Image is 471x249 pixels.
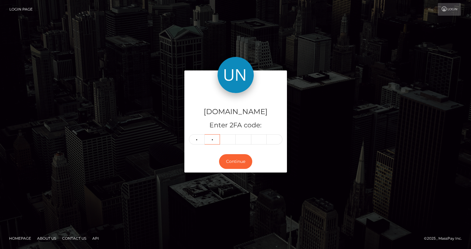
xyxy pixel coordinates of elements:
h5: Enter 2FA code: [189,121,282,130]
a: Login Page [9,3,33,16]
a: About Us [35,234,59,243]
a: Login [438,3,461,16]
h4: [DOMAIN_NAME] [189,107,282,117]
a: Contact Us [60,234,89,243]
a: Homepage [7,234,33,243]
img: Unlockt.me [218,57,254,93]
a: API [90,234,101,243]
div: © 2025 , MassPay Inc. [424,235,466,242]
button: Continue [219,154,252,169]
